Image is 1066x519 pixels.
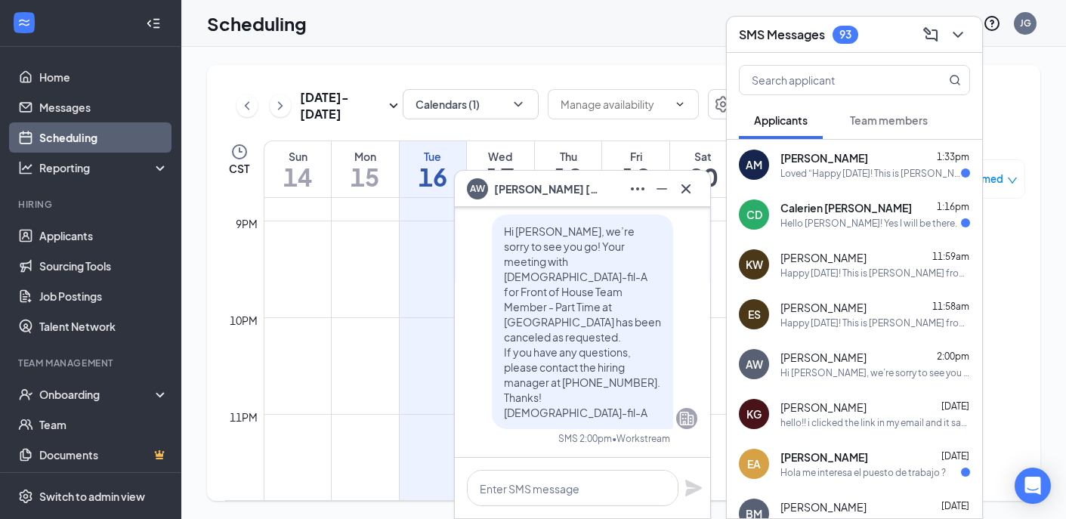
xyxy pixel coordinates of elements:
div: KG [746,406,762,422]
div: Tue [400,149,467,164]
h3: [DATE] - [DATE] [300,89,385,122]
a: Scheduling [39,122,168,153]
svg: ChevronDown [949,26,967,44]
svg: ChevronDown [674,98,686,110]
div: Team Management [18,357,165,369]
h1: 18 [535,164,602,190]
button: ChevronRight [270,94,291,117]
input: Manage availability [561,96,668,113]
button: Plane [684,479,703,497]
h1: 20 [670,164,737,190]
button: Settings [708,89,738,119]
div: 9pm [233,215,261,232]
div: CD [746,207,762,222]
a: Settings [708,89,738,122]
a: Sourcing Tools [39,251,168,281]
a: September 18, 2025 [535,141,602,197]
div: KW [746,257,763,272]
div: EA [747,456,761,471]
svg: Analysis [18,160,33,175]
div: Onboarding [39,387,156,402]
div: Happy [DATE]! This is [PERSON_NAME] from [DEMOGRAPHIC_DATA]-fil-A Barbers Hill confirming your in... [780,317,970,329]
h1: Scheduling [207,11,307,36]
div: Hello [PERSON_NAME]! Yes I will be there. [780,217,957,230]
svg: ChevronRight [273,97,288,115]
svg: ChevronLeft [239,97,255,115]
a: Team [39,409,168,440]
span: 11:59am [932,251,969,262]
span: [PERSON_NAME] [780,400,867,415]
svg: ComposeMessage [922,26,940,44]
div: Hola me interesa el puesto de trabajo ? [780,466,946,479]
div: Sat [670,149,737,164]
div: Open Intercom Messenger [1015,468,1051,504]
div: AW [746,357,763,372]
svg: Settings [18,489,33,504]
button: Cross [674,177,698,201]
button: Calendars (1)ChevronDown [403,89,539,119]
svg: UserCheck [18,387,33,402]
div: Happy [DATE]! This is [PERSON_NAME] from [DEMOGRAPHIC_DATA]-fil-A Barbers Hill confirming your in... [780,267,970,280]
div: Loved “Happy [DATE]! This is [PERSON_NAME] from [DEMOGRAPHIC_DATA]-fil-A Barbers Hill confirming ... [780,167,961,180]
div: Fri [602,149,669,164]
span: [PERSON_NAME] [780,499,867,514]
span: [PERSON_NAME] [780,350,867,365]
svg: Cross [677,180,695,198]
svg: WorkstreamLogo [17,15,32,30]
span: • Workstream [612,432,670,445]
button: ChevronDown [946,23,970,47]
div: Mon [332,149,399,164]
span: Calerien [PERSON_NAME] [780,200,912,215]
div: Hiring [18,198,165,211]
a: September 19, 2025 [602,141,669,197]
svg: QuestionInfo [983,14,1001,32]
span: 2:00pm [937,351,969,362]
a: September 17, 2025 [467,141,534,197]
h1: 15 [332,164,399,190]
a: SurveysCrown [39,470,168,500]
span: CST [229,161,249,176]
a: September 14, 2025 [264,141,331,197]
h1: 14 [264,164,331,190]
div: 10pm [227,312,261,329]
span: [DATE] [941,400,969,412]
span: [DATE] [941,450,969,462]
span: down [1007,175,1018,186]
div: 11pm [227,409,261,425]
svg: Clock [230,143,249,161]
svg: Minimize [653,180,671,198]
button: ChevronLeft [236,94,258,117]
a: DocumentsCrown [39,440,168,470]
span: Applicants [754,113,808,127]
div: SMS 2:00pm [558,432,612,445]
span: 1:16pm [937,201,969,212]
div: 93 [839,28,851,41]
a: September 20, 2025 [670,141,737,197]
a: Job Postings [39,281,168,311]
div: Wed [467,149,534,164]
span: [PERSON_NAME] [780,300,867,315]
svg: Ellipses [629,180,647,198]
span: [PERSON_NAME] [780,250,867,265]
button: ComposeMessage [919,23,943,47]
button: Ellipses [626,177,650,201]
div: hello!! i clicked the link in my email and it says it has expired. i was wondering if it was too ... [780,416,970,429]
a: Home [39,62,168,92]
svg: Collapse [146,16,161,31]
span: 1:33pm [937,151,969,162]
button: Minimize [650,177,674,201]
span: [PERSON_NAME] [PERSON_NAME] [494,181,600,197]
a: Applicants [39,221,168,251]
input: Search applicant [740,66,919,94]
div: ES [748,307,761,322]
span: [PERSON_NAME] [780,449,868,465]
a: September 16, 2025 [400,141,467,197]
div: Sun [264,149,331,164]
div: Switch to admin view [39,489,145,504]
span: [DATE] [941,500,969,511]
a: September 15, 2025 [332,141,399,197]
span: Team members [850,113,928,127]
div: AM [746,157,762,172]
div: Hi [PERSON_NAME], we’re sorry to see you go! Your meeting with [DEMOGRAPHIC_DATA]-fil-A for Front... [780,366,970,379]
span: [PERSON_NAME] [780,150,868,165]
